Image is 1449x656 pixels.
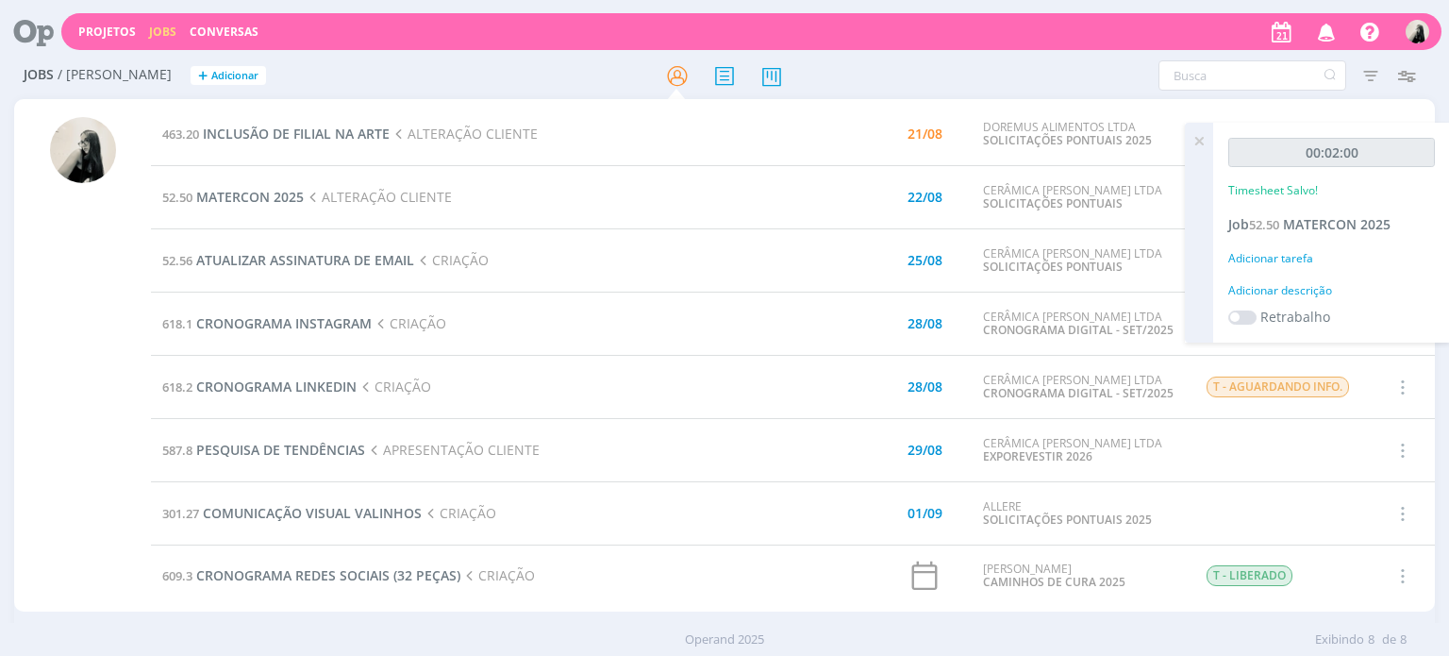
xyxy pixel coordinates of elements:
[1315,631,1364,649] span: Exibindo
[162,188,304,206] a: 52.50MATERCON 2025
[1069,9,1219,29] span: Conexão interrompida!
[1382,631,1396,649] span: de
[414,251,488,269] span: CRIAÇÃO
[1405,15,1430,48] button: R
[983,374,1177,401] div: CERÂMICA [PERSON_NAME] LTDA
[162,126,199,143] span: 463.20
[203,504,422,522] span: COMUNICAÇÃO VISUAL VALINHOS
[983,500,1177,528] div: ALLERE
[908,191,942,204] div: 22/08
[1228,182,1318,199] p: Timesheet Salvo!
[58,67,172,83] span: / [PERSON_NAME]
[191,66,266,86] button: +Adicionar
[983,512,1152,528] a: SOLICITAÇÕES PONTUAIS 2025
[1158,60,1346,91] input: Busca
[983,311,1177,338] div: CERÂMICA [PERSON_NAME] LTDA
[1207,377,1349,397] span: T - AGUARDANDO INFO.
[196,378,357,395] span: CRONOGRAMA LINKEDIN
[162,252,192,269] span: 52.56
[162,125,390,143] a: 463.20INCLUSÃO DE FILIAL NA ARTE
[1207,565,1292,586] span: T - LIBERADO
[190,24,258,40] a: Conversas
[908,380,942,394] div: 28/08
[983,259,1123,275] a: SOLICITAÇÕES PONTUAIS
[908,127,942,141] div: 21/08
[196,441,365,459] span: PESQUISA DE TENDÊNCIAS
[162,566,460,584] a: 609.3CRONOGRAMA REDES SOCIAIS (32 PEÇAS)
[162,378,192,395] span: 618.2
[73,25,142,40] button: Projetos
[162,251,414,269] a: 52.56ATUALIZAR ASSINATURA DE EMAIL
[162,314,372,332] a: 618.1CRONOGRAMA INSTAGRAM
[184,25,264,40] button: Conversas
[908,317,942,330] div: 28/08
[422,504,495,522] span: CRIAÇÃO
[357,378,430,395] span: CRIAÇÃO
[908,507,942,520] div: 01/09
[390,125,537,143] span: ALTERAÇÃO CLIENTE
[983,121,1177,148] div: DOREMUS ALIMENTOS LTDA
[460,566,534,584] span: CRIAÇÃO
[50,117,116,183] img: R
[196,314,372,332] span: CRONOGRAMA INSTAGRAM
[196,251,414,269] span: ATUALIZAR ASSINATURA DE EMAIL
[983,132,1152,148] a: SOLICITAÇÕES PONTUAIS 2025
[1228,215,1391,233] a: Job52.50MATERCON 2025
[162,567,192,584] span: 609.3
[1249,216,1279,233] span: 52.50
[149,24,176,40] a: Jobs
[983,385,1174,401] a: CRONOGRAMA DIGITAL - SET/2025
[203,125,390,143] span: INCLUSÃO DE FILIAL NA ARTE
[983,247,1177,275] div: CERÂMICA [PERSON_NAME] LTDA
[143,25,182,40] button: Jobs
[1283,215,1391,233] span: MATERCON 2025
[196,188,304,206] span: MATERCON 2025
[983,437,1177,464] div: CERÂMICA [PERSON_NAME] LTDA
[1260,307,1330,327] label: Retrabalho
[983,448,1092,464] a: EXPOREVESTIR 2026
[162,378,357,395] a: 618.2CRONOGRAMA LINKEDIN
[908,444,942,457] div: 29/08
[196,566,460,584] span: CRONOGRAMA REDES SOCIAIS (32 PEÇAS)
[162,189,192,206] span: 52.50
[162,315,192,332] span: 618.1
[1228,250,1435,267] div: Adicionar tarefa
[198,66,208,86] span: +
[304,188,451,206] span: ALTERAÇÃO CLIENTE
[908,254,942,267] div: 25/08
[983,322,1174,338] a: CRONOGRAMA DIGITAL - SET/2025
[211,70,258,82] span: Adicionar
[983,574,1125,590] a: CAMINHOS DE CURA 2025
[372,314,445,332] span: CRIAÇÃO
[1368,631,1374,649] span: 8
[1400,631,1407,649] span: 8
[983,184,1177,211] div: CERÂMICA [PERSON_NAME] LTDA
[162,441,365,459] a: 587.8PESQUISA DE TENDÊNCIAS
[365,441,539,459] span: APRESENTAÇÃO CLIENTE
[1406,20,1429,43] img: R
[162,504,422,522] a: 301.27COMUNICAÇÃO VISUAL VALINHOS
[78,24,136,40] a: Projetos
[162,442,192,459] span: 587.8
[1228,282,1435,299] div: Adicionar descrição
[983,195,1123,211] a: SOLICITAÇÕES PONTUAIS
[983,563,1177,590] div: [PERSON_NAME]
[162,505,199,522] span: 301.27
[24,67,54,83] span: Jobs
